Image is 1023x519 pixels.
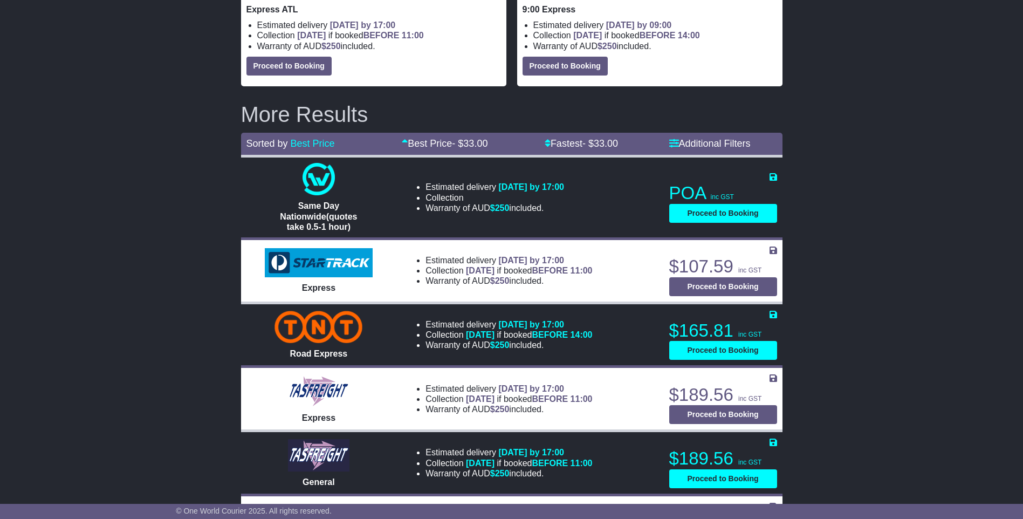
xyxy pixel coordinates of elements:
span: [DATE] by 17:00 [330,21,396,30]
span: 250 [495,405,510,414]
span: 250 [602,42,617,51]
span: inc GST [738,395,761,402]
span: [DATE] by 17:00 [498,182,564,192]
p: Express ATL [246,4,501,15]
p: $107.59 [669,256,777,277]
a: Fastest- $33.00 [545,138,618,149]
span: if booked [466,266,592,275]
span: [DATE] [466,394,495,404]
li: Collection [425,458,592,468]
span: BEFORE [532,459,568,468]
span: [DATE] [466,330,495,339]
span: 14:00 [571,330,593,339]
span: inc GST [738,459,761,466]
span: [DATE] by 09:00 [606,21,672,30]
li: Collection [257,30,501,40]
li: Warranty of AUD included. [425,340,592,350]
span: inc GST [738,331,761,338]
li: Collection [425,265,592,276]
span: 250 [495,469,510,478]
button: Proceed to Booking [669,469,777,488]
img: Tasfreight: Express [288,375,349,407]
a: Best Price [291,138,335,149]
span: 250 [495,203,510,213]
a: Best Price- $33.00 [402,138,488,149]
span: BEFORE [363,31,400,40]
li: Estimated delivery [257,20,501,30]
li: Warranty of AUD included. [257,41,501,51]
span: if booked [297,31,423,40]
button: Proceed to Booking [669,277,777,296]
span: 33.00 [594,138,618,149]
span: 11:00 [571,266,593,275]
span: if booked [573,31,699,40]
span: $ [490,276,510,285]
li: Estimated delivery [425,319,592,330]
span: Same Day Nationwide(quotes take 0.5-1 hour) [280,201,357,231]
span: Sorted by [246,138,288,149]
p: $189.56 [669,448,777,469]
span: General [303,477,335,487]
li: Estimated delivery [425,384,592,394]
p: $189.56 [669,384,777,406]
span: BEFORE [532,394,568,404]
span: $ [490,405,510,414]
span: [DATE] by 17:00 [498,384,564,393]
span: 14:00 [678,31,700,40]
span: 250 [495,276,510,285]
span: 11:00 [402,31,424,40]
li: Warranty of AUD included. [533,41,777,51]
p: $165.81 [669,320,777,342]
img: TNT Domestic: Road Express [274,311,362,343]
span: 11:00 [571,459,593,468]
li: Collection [425,193,564,203]
span: 250 [326,42,341,51]
li: Estimated delivery [533,20,777,30]
span: 33.00 [463,138,488,149]
h2: More Results [241,103,782,126]
span: BEFORE [532,266,568,275]
span: if booked [466,394,592,404]
li: Collection [425,394,592,404]
span: 11:00 [571,394,593,404]
span: $ [598,42,617,51]
button: Proceed to Booking [669,341,777,360]
li: Warranty of AUD included. [425,468,592,479]
span: [DATE] [573,31,602,40]
span: Road Express [290,349,348,358]
span: [DATE] [466,459,495,468]
span: BEFORE [640,31,676,40]
li: Estimated delivery [425,255,592,265]
li: Estimated delivery [425,182,564,192]
img: One World Courier: Same Day Nationwide(quotes take 0.5-1 hour) [303,163,335,195]
span: $ [490,469,510,478]
span: [DATE] by 17:00 [498,320,564,329]
span: BEFORE [532,330,568,339]
span: Express [302,413,335,422]
span: if booked [466,330,592,339]
span: $ [321,42,341,51]
li: Warranty of AUD included. [425,276,592,286]
li: Warranty of AUD included. [425,404,592,414]
li: Collection [533,30,777,40]
li: Estimated delivery [425,447,592,457]
span: [DATE] by 17:00 [498,448,564,457]
span: - $ [452,138,488,149]
span: © One World Courier 2025. All rights reserved. [176,507,332,515]
button: Proceed to Booking [523,57,608,76]
p: 9:00 Express [523,4,777,15]
span: 250 [495,340,510,350]
li: Warranty of AUD included. [425,203,564,213]
button: Proceed to Booking [246,57,332,76]
span: if booked [466,459,592,468]
span: [DATE] by 17:00 [498,256,564,265]
span: $ [490,340,510,350]
span: inc GST [711,193,734,201]
li: Collection [425,330,592,340]
a: Additional Filters [669,138,751,149]
p: POA [669,182,777,204]
span: - $ [582,138,618,149]
img: Tasfreight: General [288,439,349,472]
span: [DATE] [466,266,495,275]
span: $ [490,203,510,213]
